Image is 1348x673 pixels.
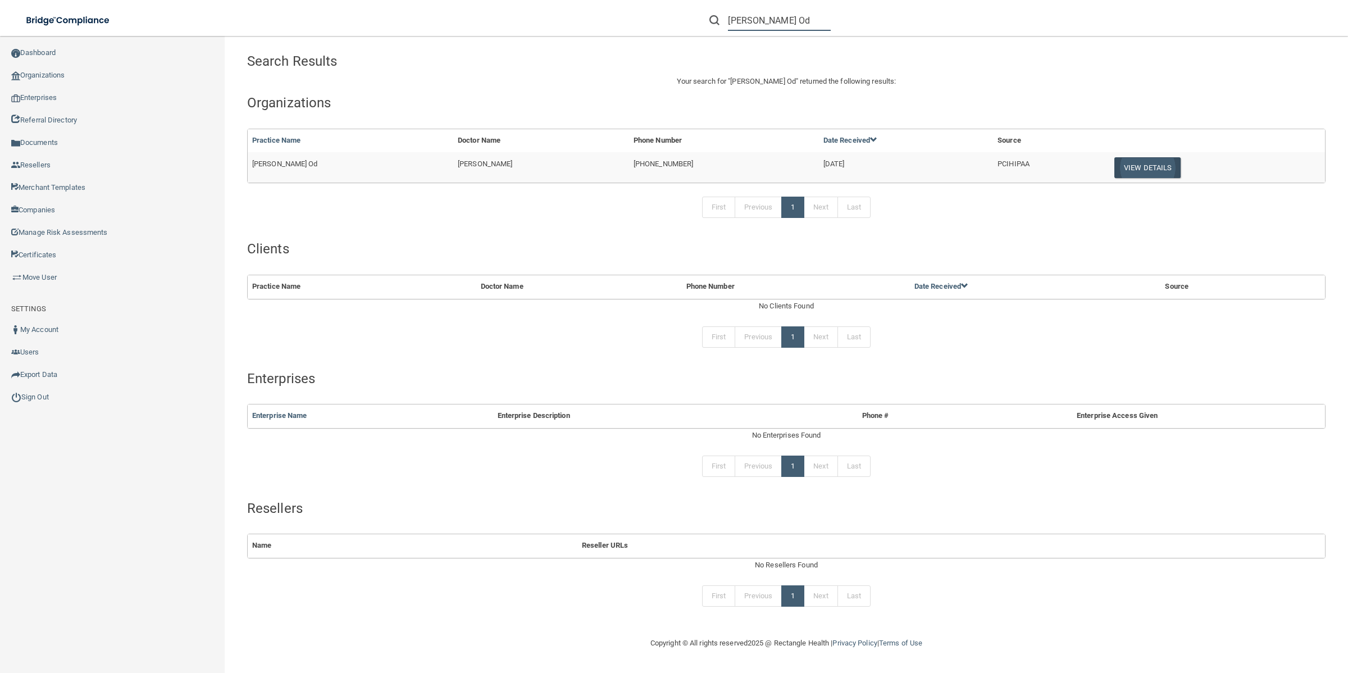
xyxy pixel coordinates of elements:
[837,456,871,477] a: Last
[476,275,682,298] th: Doctor Name
[735,326,782,348] a: Previous
[702,197,736,218] a: First
[914,282,968,290] a: Date Received
[247,96,1326,110] h4: Organizations
[807,404,944,428] th: Phone #
[11,161,20,170] img: ic_reseller.de258add.png
[944,404,1291,428] th: Enterprise Access Given
[453,129,629,152] th: Doctor Name
[11,49,20,58] img: ic_dashboard_dark.d01f4a41.png
[577,534,1221,557] th: Reseller URLs
[804,326,837,348] a: Next
[823,136,877,144] a: Date Received
[1160,275,1289,298] th: Source
[458,160,512,168] span: [PERSON_NAME]
[832,639,877,647] a: Privacy Policy
[252,136,300,144] a: Practice Name
[247,75,1326,88] p: Your search for " " returned the following results:
[837,585,871,607] a: Last
[804,456,837,477] a: Next
[837,197,871,218] a: Last
[17,9,120,32] img: bridge_compliance_login_screen.278c3ca4.svg
[730,77,796,85] span: [PERSON_NAME] Od
[247,54,687,69] h4: Search Results
[493,404,807,428] th: Enterprise Description
[634,160,693,168] span: [PHONE_NUMBER]
[11,272,22,283] img: briefcase.64adab9b.png
[248,275,476,298] th: Practice Name
[247,501,1326,516] h4: Resellers
[581,625,991,661] div: Copyright © All rights reserved 2025 @ Rectangle Health | |
[998,160,1030,168] span: PCIHIPAA
[11,325,20,334] img: ic_user_dark.df1a06c3.png
[11,139,20,148] img: icon-documents.8dae5593.png
[11,348,20,357] img: icon-users.e205127d.png
[11,370,20,379] img: icon-export.b9366987.png
[11,94,20,102] img: enterprise.0d942306.png
[247,242,1326,256] h4: Clients
[781,585,804,607] a: 1
[629,129,819,152] th: Phone Number
[247,429,1326,442] div: No Enterprises Found
[735,456,782,477] a: Previous
[252,160,318,168] span: [PERSON_NAME] Od
[781,456,804,477] a: 1
[781,197,804,218] a: 1
[11,302,46,316] label: SETTINGS
[804,585,837,607] a: Next
[247,558,1326,572] div: No Resellers Found
[247,299,1326,313] div: No Clients Found
[252,411,307,420] a: Enterprise Name
[702,585,736,607] a: First
[702,456,736,477] a: First
[247,371,1326,386] h4: Enterprises
[781,326,804,348] a: 1
[248,534,577,557] th: Name
[1114,157,1181,178] button: View Details
[735,197,782,218] a: Previous
[682,275,910,298] th: Phone Number
[709,15,719,25] img: ic-search.3b580494.png
[728,10,831,31] input: Search
[879,639,922,647] a: Terms of Use
[702,326,736,348] a: First
[735,585,782,607] a: Previous
[11,71,20,80] img: organization-icon.f8decf85.png
[823,160,845,168] span: [DATE]
[804,197,837,218] a: Next
[837,326,871,348] a: Last
[993,129,1106,152] th: Source
[11,392,21,402] img: ic_power_dark.7ecde6b1.png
